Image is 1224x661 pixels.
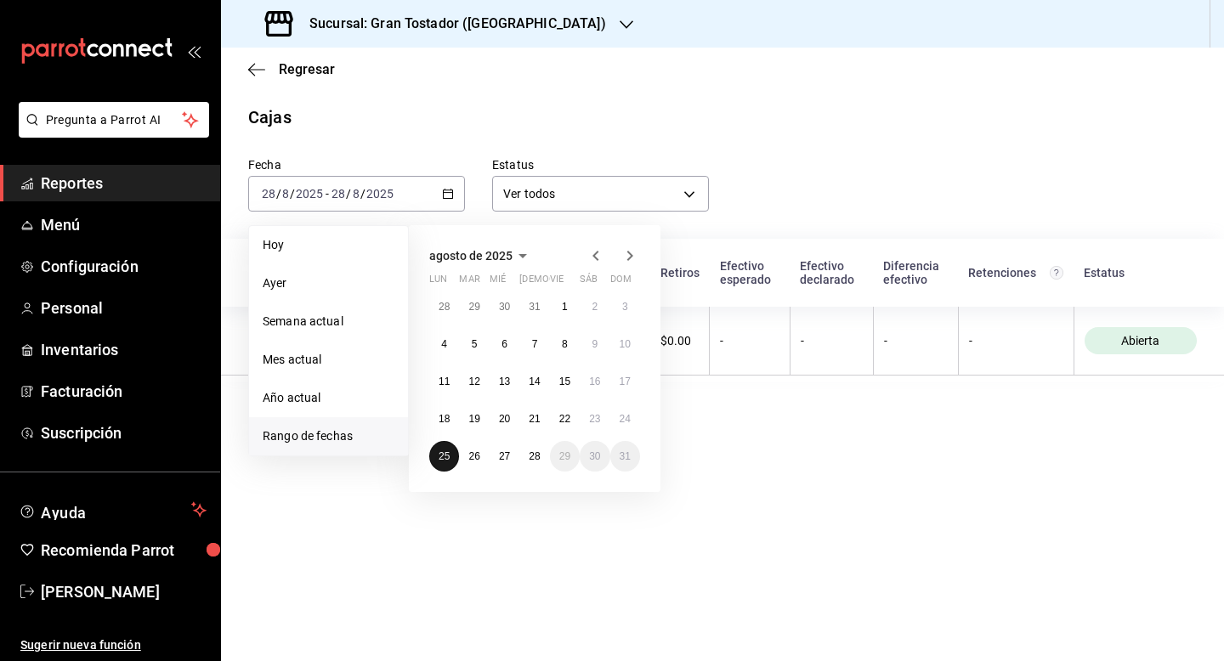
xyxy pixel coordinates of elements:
[468,301,479,313] abbr: 29 de julio de 2025
[439,301,450,313] abbr: 28 de julio de 2025
[969,334,1063,347] div: -
[529,376,540,387] abbr: 14 de agosto de 2025
[580,329,609,359] button: 9 de agosto de 2025
[620,376,631,387] abbr: 17 de agosto de 2025
[499,450,510,462] abbr: 27 de agosto de 2025
[490,329,519,359] button: 6 de agosto de 2025
[610,441,640,472] button: 31 de agosto de 2025
[490,404,519,434] button: 20 de agosto de 2025
[519,366,549,397] button: 14 de agosto de 2025
[20,636,207,654] span: Sugerir nueva función
[519,404,549,434] button: 21 de agosto de 2025
[720,259,779,286] div: Efectivo esperado
[295,187,324,201] input: ----
[801,334,863,347] div: -
[562,338,568,350] abbr: 8 de agosto de 2025
[529,413,540,425] abbr: 21 de agosto de 2025
[720,334,779,347] div: -
[441,338,447,350] abbr: 4 de agosto de 2025
[248,61,335,77] button: Regresar
[263,389,394,407] span: Año actual
[352,187,360,201] input: --
[499,301,510,313] abbr: 30 de julio de 2025
[610,366,640,397] button: 17 de agosto de 2025
[459,441,489,472] button: 26 de agosto de 2025
[519,291,549,322] button: 31 de julio de 2025
[187,44,201,58] button: open_drawer_menu
[468,376,479,387] abbr: 12 de agosto de 2025
[592,338,598,350] abbr: 9 de agosto de 2025
[589,376,600,387] abbr: 16 de agosto de 2025
[439,413,450,425] abbr: 18 de agosto de 2025
[429,274,447,291] abbr: lunes
[884,334,948,347] div: -
[562,301,568,313] abbr: 1 de agosto de 2025
[610,274,632,291] abbr: domingo
[1050,266,1063,280] svg: Total de retenciones de propinas registradas
[468,413,479,425] abbr: 19 de agosto de 2025
[459,274,479,291] abbr: martes
[490,274,506,291] abbr: miércoles
[620,413,631,425] abbr: 24 de agosto de 2025
[580,274,598,291] abbr: sábado
[610,404,640,434] button: 24 de agosto de 2025
[290,187,295,201] span: /
[263,236,394,254] span: Hoy
[490,291,519,322] button: 30 de julio de 2025
[346,187,351,201] span: /
[529,450,540,462] abbr: 28 de agosto de 2025
[519,441,549,472] button: 28 de agosto de 2025
[41,539,207,562] span: Recomienda Parrot
[248,159,465,171] label: Fecha
[41,172,207,195] span: Reportes
[492,176,709,212] div: Ver todos
[41,500,184,520] span: Ayuda
[501,338,507,350] abbr: 6 de agosto de 2025
[281,187,290,201] input: --
[459,404,489,434] button: 19 de agosto de 2025
[429,441,459,472] button: 25 de agosto de 2025
[592,301,598,313] abbr: 2 de agosto de 2025
[610,329,640,359] button: 10 de agosto de 2025
[459,329,489,359] button: 5 de agosto de 2025
[589,413,600,425] abbr: 23 de agosto de 2025
[429,246,533,266] button: agosto de 2025
[326,187,329,201] span: -
[459,366,489,397] button: 12 de agosto de 2025
[559,450,570,462] abbr: 29 de agosto de 2025
[610,291,640,322] button: 3 de agosto de 2025
[263,274,394,292] span: Ayer
[472,338,478,350] abbr: 5 de agosto de 2025
[580,291,609,322] button: 2 de agosto de 2025
[279,61,335,77] span: Regresar
[41,580,207,603] span: [PERSON_NAME]
[1114,334,1166,347] span: Abierta
[439,376,450,387] abbr: 11 de agosto de 2025
[529,301,540,313] abbr: 31 de julio de 2025
[41,338,207,361] span: Inventarios
[46,111,183,129] span: Pregunta a Parrot AI
[41,297,207,319] span: Personal
[41,380,207,403] span: Facturación
[468,450,479,462] abbr: 26 de agosto de 2025
[580,366,609,397] button: 16 de agosto de 2025
[429,366,459,397] button: 11 de agosto de 2025
[331,187,346,201] input: --
[492,159,709,171] label: Estatus
[620,338,631,350] abbr: 10 de agosto de 2025
[41,255,207,278] span: Configuración
[490,366,519,397] button: 13 de agosto de 2025
[439,450,450,462] abbr: 25 de agosto de 2025
[12,123,209,141] a: Pregunta a Parrot AI
[519,274,620,291] abbr: jueves
[276,187,281,201] span: /
[559,413,570,425] abbr: 22 de agosto de 2025
[1084,266,1197,280] div: Estatus
[580,404,609,434] button: 23 de agosto de 2025
[261,187,276,201] input: --
[550,366,580,397] button: 15 de agosto de 2025
[263,313,394,330] span: Semana actual
[550,329,580,359] button: 8 de agosto de 2025
[459,291,489,322] button: 29 de julio de 2025
[550,274,564,291] abbr: viernes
